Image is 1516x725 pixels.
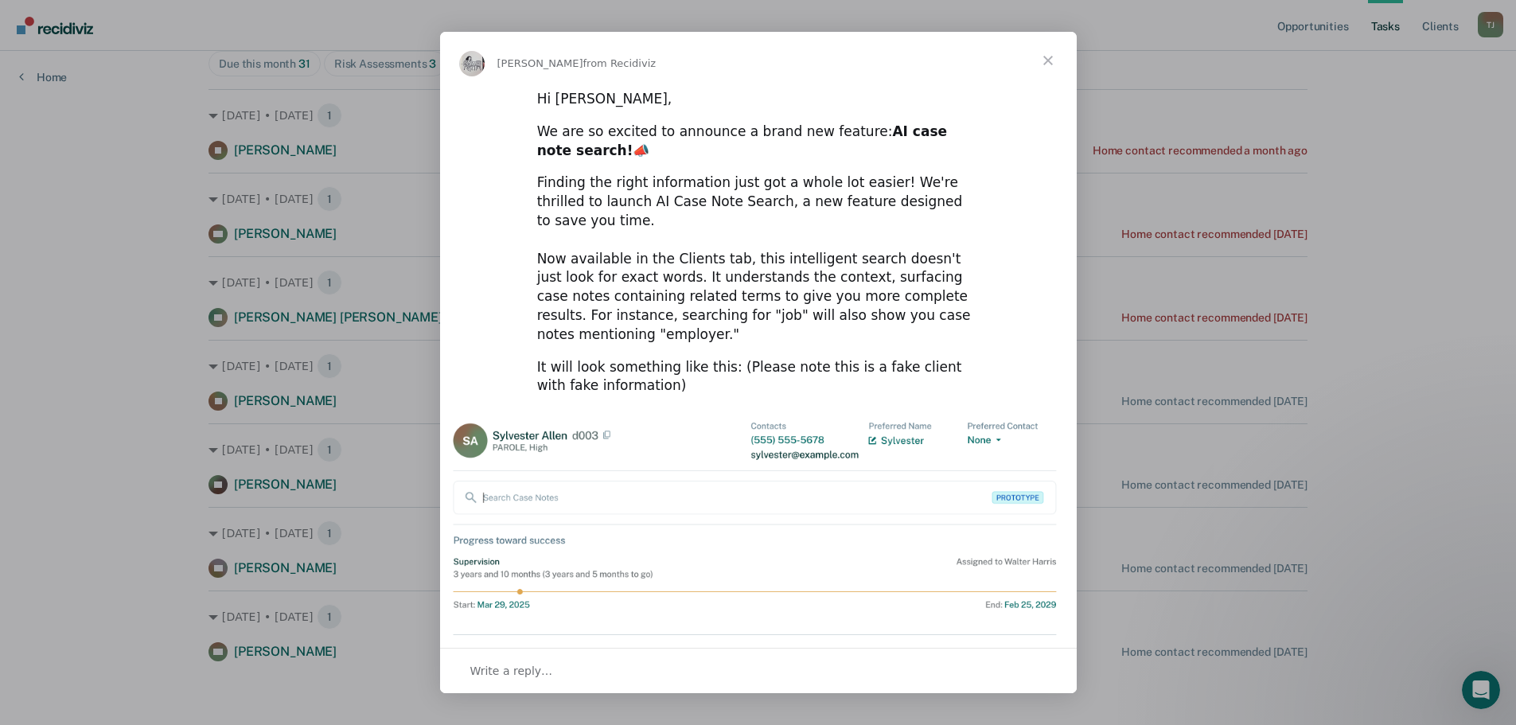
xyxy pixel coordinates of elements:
span: Close [1019,32,1077,89]
b: AI case note search! [537,123,947,158]
span: [PERSON_NAME] [497,57,583,69]
span: from Recidiviz [583,57,657,69]
div: Hi [PERSON_NAME], [537,90,980,109]
div: Finding the right information just got a whole lot easier! We're thrilled to launch AI Case Note ... [537,173,980,344]
span: Write a reply… [470,661,553,681]
div: We are so excited to announce a brand new feature: 📣 [537,123,980,161]
div: Open conversation and reply [440,648,1077,693]
div: It will look something like this: (Please note this is a fake client with fake information) [537,358,980,396]
img: Profile image for Kim [459,51,485,76]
